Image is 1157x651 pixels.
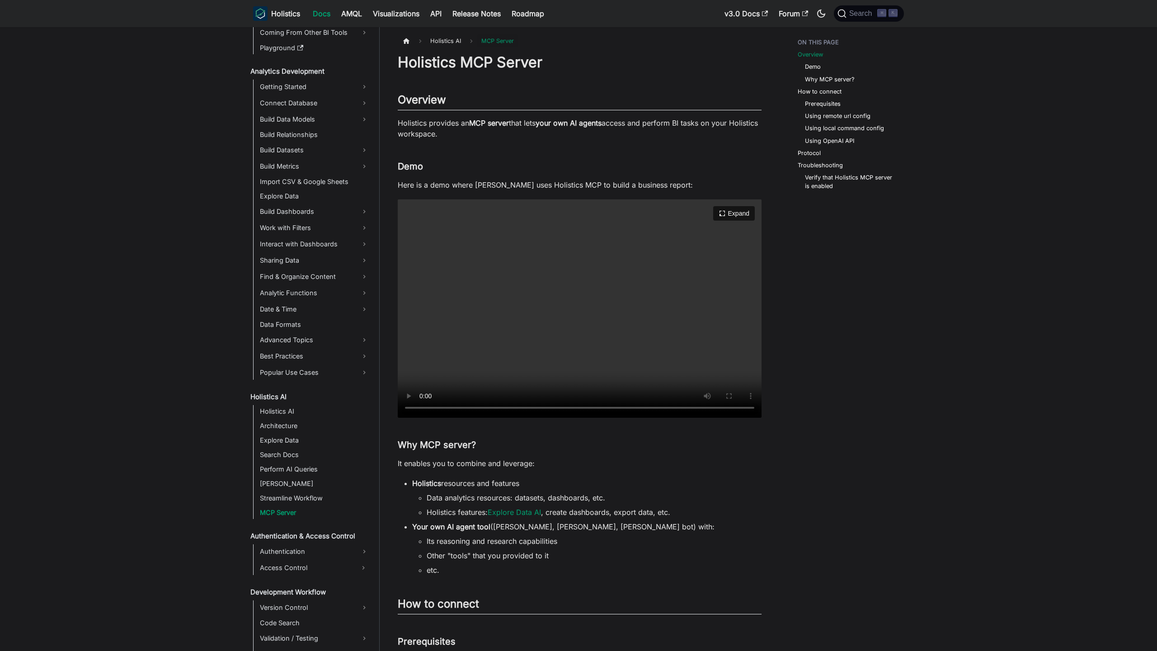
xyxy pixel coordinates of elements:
span: MCP Server [477,34,518,47]
a: Analytics Development [248,65,372,78]
a: [PERSON_NAME] [257,477,372,490]
a: Home page [398,34,415,47]
h2: How to connect [398,597,762,614]
a: Build Dashboards [257,204,372,219]
kbd: ⌘ [877,9,886,17]
button: Expand sidebar category 'Access Control' [355,561,372,575]
a: Data Formats [257,318,372,331]
span: Search [847,9,878,18]
li: ([PERSON_NAME], [PERSON_NAME], [PERSON_NAME] bot) with: [412,521,762,576]
a: Architecture [257,420,372,432]
a: Access Control [257,561,355,575]
a: Holistics AI [248,391,372,403]
a: Import CSV & Google Sheets [257,175,372,188]
a: Popular Use Cases [257,365,372,380]
a: Interact with Dashboards [257,237,372,251]
nav: Docs sidebar [244,27,380,651]
a: Forum [773,6,814,21]
a: Find & Organize Content [257,269,372,284]
a: Perform AI Queries [257,463,372,476]
a: Search Docs [257,448,372,461]
a: Development Workflow [248,586,372,599]
a: Streamline Workflow [257,492,372,505]
video: Your browser does not support embedding video, but you can . [398,199,762,418]
a: AMQL [336,6,367,21]
li: Holistics features: , create dashboards, export data, etc. [427,507,762,518]
a: Holistics AI [257,405,372,418]
a: MCP Server [257,506,372,519]
button: Search (Command+K) [834,5,904,22]
a: Getting Started [257,80,372,94]
a: Work with Filters [257,221,372,235]
button: Switch between dark and light mode (currently dark mode) [814,6,828,21]
h3: Prerequisites [398,636,762,647]
h2: Overview [398,93,762,110]
a: Demo [805,62,821,71]
p: It enables you to combine and leverage: [398,458,762,469]
li: resources and features [412,478,762,518]
p: Holistics provides an that lets access and perform BI tasks on your Holistics workspace. [398,118,762,139]
a: Coming From Other BI Tools [257,25,372,40]
button: Expand video [713,206,755,221]
a: Using OpenAI API [805,137,854,145]
a: Protocol [798,149,821,157]
a: Playground [257,42,372,54]
a: Best Practices [257,349,372,363]
h3: Why MCP server? [398,439,762,451]
a: Sharing Data [257,253,372,268]
a: Validation / Testing [257,631,372,646]
a: Advanced Topics [257,333,372,347]
a: Why MCP server? [805,75,855,84]
li: Its reasoning and research capabilities [427,536,762,547]
a: Build Metrics [257,159,372,174]
a: Explore Data [257,190,372,203]
span: Holistics AI [426,34,466,47]
a: Explore Data AI [488,508,541,517]
a: Authentication & Access Control [248,530,372,542]
img: Holistics [253,6,268,21]
strong: your own AI agents [536,118,602,127]
a: Code Search [257,617,372,629]
a: Overview [798,50,823,59]
a: Using local command config [805,124,884,132]
a: Build Datasets [257,143,372,157]
li: etc. [427,565,762,576]
b: Holistics [271,8,300,19]
p: Here is a demo where [PERSON_NAME] uses Holistics MCP to build a business report: [398,179,762,190]
a: Prerequisites [805,99,841,108]
a: Explore Data [257,434,372,447]
a: Roadmap [506,6,550,21]
a: Build Data Models [257,112,372,127]
a: Docs [307,6,336,21]
a: Version Control [257,600,372,615]
a: How to connect [798,87,842,96]
a: Using remote url config [805,112,870,120]
a: Release Notes [447,6,506,21]
strong: Holistics [412,479,441,488]
a: v3.0 Docs [719,6,773,21]
a: Build Relationships [257,128,372,141]
h1: Holistics MCP Server [398,53,762,71]
li: Other "tools" that you provided to it [427,550,762,561]
a: Troubleshooting [798,161,843,170]
a: Connect Database [257,96,372,110]
a: API [425,6,447,21]
a: Verify that Holistics MCP server is enabled [805,173,895,190]
a: Visualizations [367,6,425,21]
a: HolisticsHolistics [253,6,300,21]
li: Data analytics resources: datasets, dashboards, etc. [427,492,762,503]
h3: Demo [398,161,762,172]
strong: MCP server [469,118,509,127]
a: Analytic Functions [257,286,372,300]
strong: Your own AI agent tool [412,522,490,531]
a: Authentication [257,544,372,559]
kbd: K [889,9,898,17]
a: Date & Time [257,302,372,316]
nav: Breadcrumbs [398,34,762,47]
